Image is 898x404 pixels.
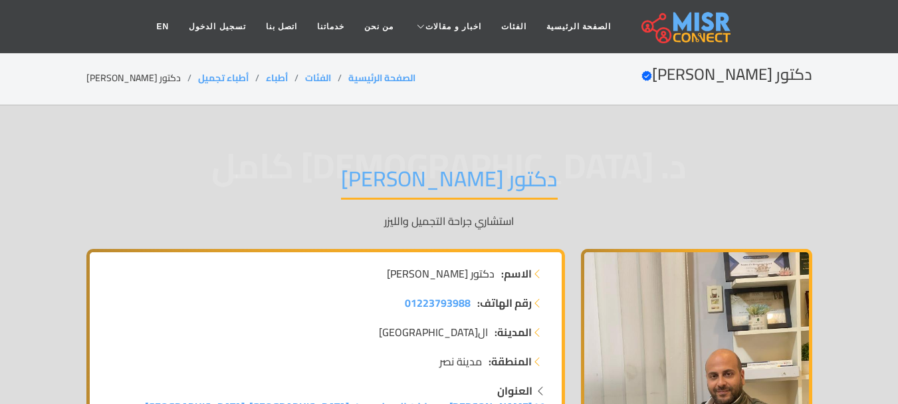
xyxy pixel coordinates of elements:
a: EN [147,14,179,39]
span: 01223793988 [405,293,471,313]
h2: دكتور [PERSON_NAME] [641,65,812,85]
span: مدينة نصر [439,353,482,369]
a: الصفحة الرئيسية [536,14,621,39]
img: main.misr_connect [641,10,730,43]
p: استشاري جراحة التجميل والليزر [86,213,812,229]
a: اخبار و مقالات [403,14,491,39]
a: أطباء [266,69,288,87]
h1: دكتور [PERSON_NAME] [341,166,558,200]
a: من نحن [354,14,403,39]
a: خدماتنا [307,14,354,39]
span: ال[GEOGRAPHIC_DATA] [379,324,488,340]
strong: العنوان [497,381,532,401]
span: دكتور [PERSON_NAME] [387,266,495,282]
a: اتصل بنا [256,14,307,39]
strong: المنطقة: [489,353,532,369]
strong: الاسم: [501,266,532,282]
li: دكتور [PERSON_NAME] [86,71,198,85]
a: الصفحة الرئيسية [348,69,415,87]
a: الفئات [491,14,536,39]
strong: المدينة: [495,324,532,340]
span: اخبار و مقالات [425,21,481,33]
a: الفئات [305,69,331,87]
a: أطباء تجميل [198,69,249,87]
a: تسجيل الدخول [179,14,255,39]
svg: Verified account [641,71,652,81]
a: 01223793988 [405,295,471,311]
strong: رقم الهاتف: [477,295,532,311]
